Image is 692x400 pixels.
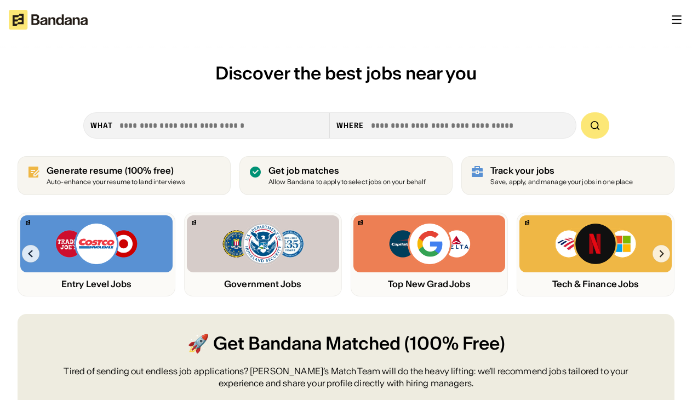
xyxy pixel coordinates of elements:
[268,179,426,186] div: Allow Bandana to apply to select jobs on your behalf
[388,222,471,266] img: Capital One, Google, Delta logos
[525,220,529,225] img: Bandana logo
[20,279,173,289] div: Entry Level Jobs
[55,222,138,266] img: Trader Joe’s, Costco, Target logos
[125,165,174,176] span: (100% free)
[9,10,88,30] img: Bandana logotype
[22,245,39,262] img: Left Arrow
[90,121,113,130] div: what
[490,165,633,176] div: Track your jobs
[554,222,637,266] img: Bank of America, Netflix, Microsoft logos
[215,62,477,84] span: Discover the best jobs near you
[461,156,674,195] a: Track your jobs Save, apply, and manage your jobs in one place
[336,121,364,130] div: Where
[18,213,175,296] a: Bandana logoTrader Joe’s, Costco, Target logosEntry Level Jobs
[519,279,672,289] div: Tech & Finance Jobs
[18,156,231,195] a: Generate resume (100% free)Auto-enhance your resume to land interviews
[47,179,185,186] div: Auto-enhance your resume to land interviews
[490,179,633,186] div: Save, apply, and manage your jobs in one place
[187,279,339,289] div: Government Jobs
[268,165,426,176] div: Get job matches
[358,220,363,225] img: Bandana logo
[26,220,30,225] img: Bandana logo
[187,332,401,356] span: 🚀 Get Bandana Matched
[221,222,305,266] img: FBI, DHS, MWRD logos
[404,332,505,356] span: (100% Free)
[192,220,196,225] img: Bandana logo
[517,213,674,296] a: Bandana logoBank of America, Netflix, Microsoft logosTech & Finance Jobs
[653,245,670,262] img: Right Arrow
[353,279,506,289] div: Top New Grad Jobs
[351,213,508,296] a: Bandana logoCapital One, Google, Delta logosTop New Grad Jobs
[239,156,453,195] a: Get job matches Allow Bandana to apply to select jobs on your behalf
[44,365,648,390] div: Tired of sending out endless job applications? [PERSON_NAME]’s Match Team will do the heavy lifti...
[184,213,342,296] a: Bandana logoFBI, DHS, MWRD logosGovernment Jobs
[47,165,185,176] div: Generate resume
